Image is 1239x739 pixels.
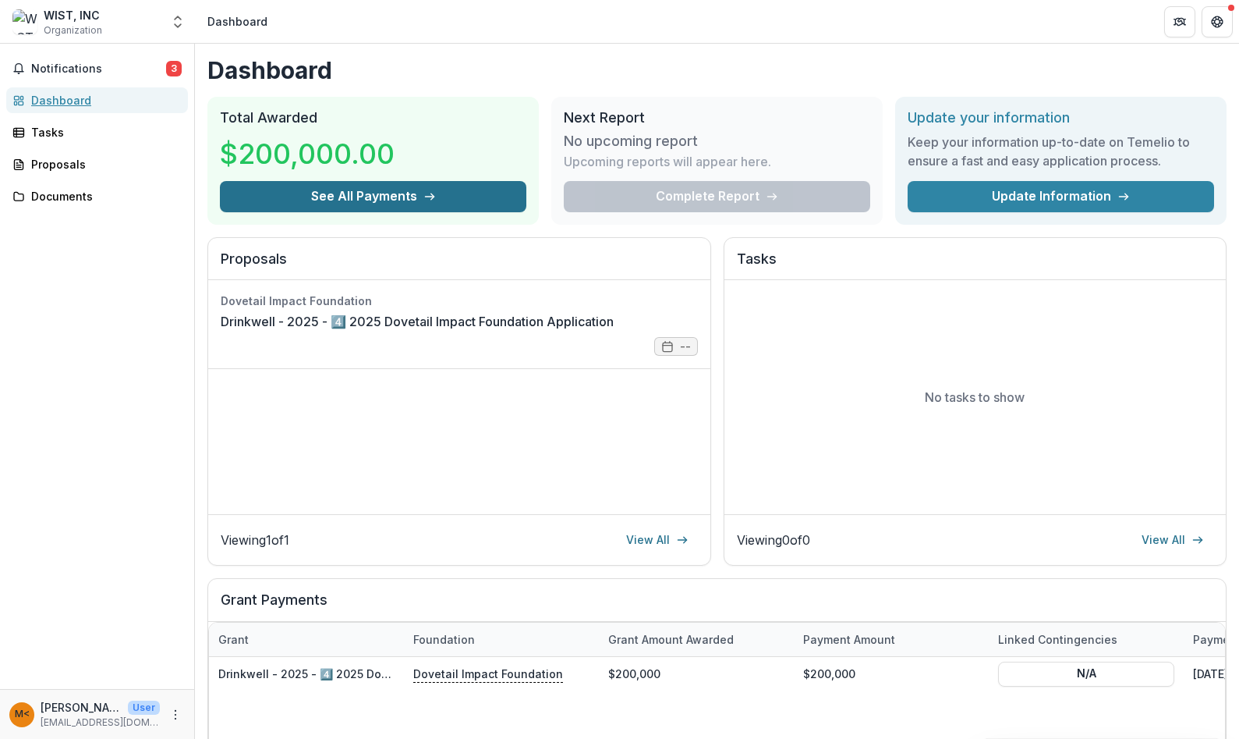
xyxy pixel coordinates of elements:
a: Drinkwell - 2025 - 4️⃣ 2025 Dovetail Impact Foundation Application [218,667,581,680]
a: Drinkwell - 2025 - 4️⃣ 2025 Dovetail Impact Foundation Application [221,312,614,331]
nav: breadcrumb [201,10,274,33]
a: View All [1132,528,1213,552]
div: Grant amount awarded [599,631,743,648]
button: N/A [998,661,1174,686]
p: [EMAIL_ADDRESS][DOMAIN_NAME] [41,716,160,730]
div: Foundation [404,631,484,648]
h2: Update your information [908,109,1214,126]
div: Linked Contingencies [989,623,1184,656]
div: Tasks [31,124,175,140]
div: Dashboard [207,13,267,30]
button: Partners [1164,6,1195,37]
h3: $200,000.00 [220,133,395,175]
button: Get Help [1202,6,1233,37]
img: WIST, INC [12,9,37,34]
p: Viewing 0 of 0 [737,531,810,549]
h1: Dashboard [207,56,1227,84]
div: Grant amount awarded [599,623,794,656]
button: More [166,705,185,724]
div: Grant [209,631,258,648]
div: Payment Amount [794,623,989,656]
div: Foundation [404,623,599,656]
span: Organization [44,23,102,37]
p: Upcoming reports will appear here. [564,152,771,171]
a: View All [617,528,698,552]
p: [PERSON_NAME] <[EMAIL_ADDRESS][DOMAIN_NAME]> <[EMAIL_ADDRESS][DOMAIN_NAME]> [41,699,122,716]
div: Payment Amount [794,631,904,648]
h2: Tasks [737,250,1214,280]
a: Dashboard [6,87,188,113]
p: Viewing 1 of 1 [221,531,289,549]
div: Documents [31,188,175,204]
button: See All Payments [220,181,526,212]
span: 3 [166,61,182,76]
div: Grant [209,623,404,656]
h3: No upcoming report [564,133,698,150]
a: Update Information [908,181,1214,212]
h2: Grant Payments [221,592,1213,621]
a: Documents [6,183,188,209]
div: Minhaj Chowdhury <minhaj@drinkwell.com> <minhaj@drinkwell.com> [15,709,30,719]
p: User [128,701,160,715]
a: Proposals [6,151,188,177]
button: Notifications3 [6,56,188,81]
button: Open entity switcher [167,6,189,37]
div: Proposals [31,156,175,172]
a: Tasks [6,119,188,145]
h2: Total Awarded [220,109,526,126]
div: Dashboard [31,92,175,108]
h2: Next Report [564,109,870,126]
p: No tasks to show [925,388,1025,407]
div: $200,000 [599,657,794,691]
p: Dovetail Impact Foundation [413,665,563,682]
div: Linked Contingencies [989,631,1127,648]
span: Notifications [31,62,166,76]
h2: Proposals [221,250,698,280]
div: WIST, INC [44,7,102,23]
h3: Keep your information up-to-date on Temelio to ensure a fast and easy application process. [908,133,1214,170]
div: $200,000 [794,657,989,691]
